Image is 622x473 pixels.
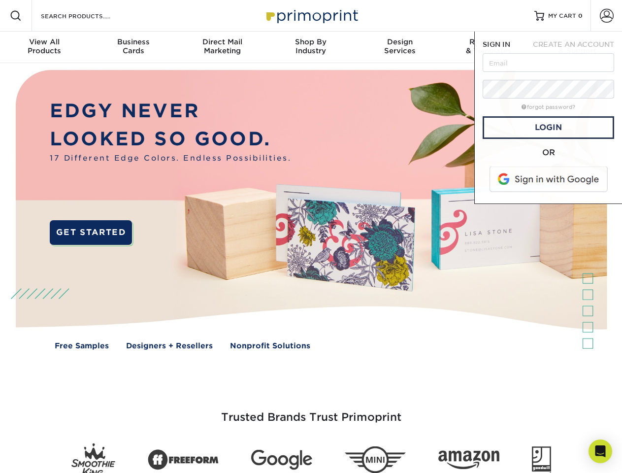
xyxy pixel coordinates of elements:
[89,32,177,63] a: BusinessCards
[444,37,533,55] div: & Templates
[356,37,444,46] span: Design
[23,387,599,436] h3: Trusted Brands Trust Primoprint
[589,439,612,463] div: Open Intercom Messenger
[438,451,499,470] img: Amazon
[356,32,444,63] a: DesignServices
[522,104,575,110] a: forgot password?
[178,37,266,46] span: Direct Mail
[2,443,84,470] iframe: Google Customer Reviews
[483,53,614,72] input: Email
[266,37,355,46] span: Shop By
[483,40,510,48] span: SIGN IN
[230,340,310,352] a: Nonprofit Solutions
[251,450,312,470] img: Google
[533,40,614,48] span: CREATE AN ACCOUNT
[178,37,266,55] div: Marketing
[578,12,583,19] span: 0
[89,37,177,46] span: Business
[356,37,444,55] div: Services
[55,340,109,352] a: Free Samples
[50,125,291,153] p: LOOKED SO GOOD.
[126,340,213,352] a: Designers + Resellers
[444,37,533,46] span: Resources
[50,220,132,245] a: GET STARTED
[548,12,576,20] span: MY CART
[40,10,136,22] input: SEARCH PRODUCTS.....
[262,5,360,26] img: Primoprint
[89,37,177,55] div: Cards
[178,32,266,63] a: Direct MailMarketing
[50,153,291,164] span: 17 Different Edge Colors. Endless Possibilities.
[266,32,355,63] a: Shop ByIndustry
[483,116,614,139] a: Login
[444,32,533,63] a: Resources& Templates
[266,37,355,55] div: Industry
[532,446,551,473] img: Goodwill
[483,147,614,159] div: OR
[50,97,291,125] p: EDGY NEVER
